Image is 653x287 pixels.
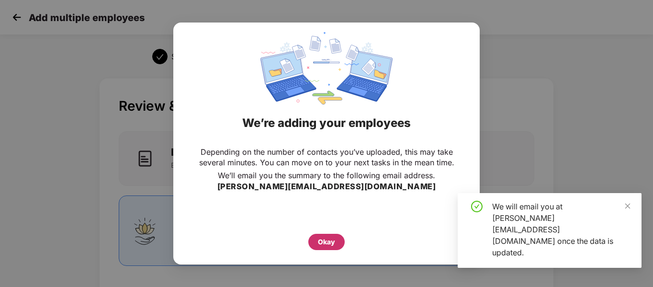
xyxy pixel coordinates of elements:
p: We’ll email you the summary to the following email address. [218,170,435,181]
div: We’re adding your employees [185,104,468,142]
img: svg+xml;base64,PHN2ZyBpZD0iRGF0YV9zeW5jaW5nIiB4bWxucz0iaHR0cDovL3d3dy53My5vcmcvMjAwMC9zdmciIHdpZH... [260,32,393,104]
div: Okay [318,237,335,247]
p: Depending on the number of contacts you’ve uploaded, this may take several minutes. You can move ... [192,147,461,168]
div: We will email you at [PERSON_NAME][EMAIL_ADDRESS][DOMAIN_NAME] once the data is updated. [492,201,630,258]
span: check-circle [471,201,483,212]
span: close [624,203,631,209]
h3: [PERSON_NAME][EMAIL_ADDRESS][DOMAIN_NAME] [217,181,436,193]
